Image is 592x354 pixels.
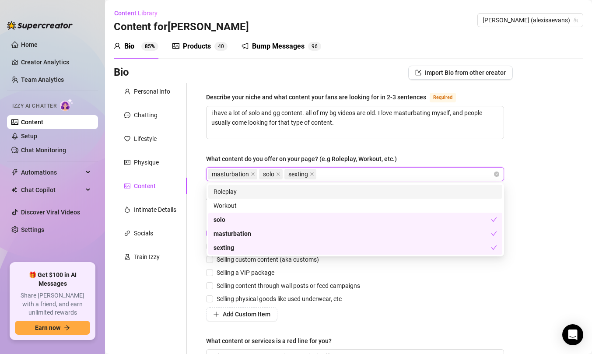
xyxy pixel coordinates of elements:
[310,172,314,176] span: close
[15,271,90,288] span: 🎁 Get $100 in AI Messages
[214,229,491,238] div: masturbation
[114,42,121,49] span: user
[415,70,421,76] span: import
[483,14,578,27] span: Alexis (alexisaevans)
[284,169,316,179] span: sexting
[208,185,502,199] div: Roleplay
[206,307,277,321] button: Add Custom Item
[251,172,255,176] span: close
[134,87,170,96] div: Personal Info
[213,281,364,291] span: Selling content through wall posts or feed campaigns
[494,172,499,177] span: close-circle
[134,110,158,120] div: Chatting
[21,165,83,179] span: Automations
[124,136,130,142] span: heart
[562,324,583,345] div: Open Intercom Messenger
[183,41,211,52] div: Products
[21,133,37,140] a: Setup
[134,158,159,167] div: Physique
[114,10,158,17] span: Content Library
[206,336,332,346] div: What content or services is a red line for you?
[172,42,179,49] span: picture
[206,92,426,102] div: Describe your niche and what content your fans are looking for in 2-3 sentences
[114,6,165,20] button: Content Library
[21,76,64,83] a: Team Analytics
[124,207,130,213] span: fire
[134,205,176,214] div: Intimate Details
[208,169,257,179] span: masturbation
[408,66,513,80] button: Import Bio from other creator
[223,311,270,318] span: Add Custom Item
[124,254,130,260] span: experiment
[207,106,504,139] textarea: Describe your niche and what content your fans are looking for in 2-3 sentences
[315,43,318,49] span: 6
[134,134,157,144] div: Lifestyle
[276,172,280,176] span: close
[208,241,502,255] div: sexting
[288,169,308,179] span: sexting
[214,243,491,252] div: sexting
[214,42,228,51] sup: 40
[64,325,70,331] span: arrow-right
[491,217,497,223] span: check
[425,69,506,76] span: Import Bio from other creator
[124,183,130,189] span: picture
[430,93,456,102] span: Required
[212,169,249,179] span: masturbation
[573,18,578,23] span: team
[11,169,18,176] span: thunderbolt
[208,199,502,213] div: Workout
[206,154,403,164] label: What content do you offer on your page? (e.g Roleplay, Workout, etc.)
[11,187,17,193] img: Chat Copilot
[124,230,130,236] span: link
[60,98,74,111] img: AI Chatter
[206,336,338,346] label: What content or services is a red line for you?
[218,43,221,49] span: 4
[318,169,320,179] input: What content do you offer on your page? (e.g Roleplay, Workout, etc.)
[124,41,134,52] div: Bio
[214,201,497,210] div: Workout
[114,66,129,80] h3: Bio
[21,226,44,233] a: Settings
[312,43,315,49] span: 9
[134,252,160,262] div: Train Izzy
[213,311,219,317] span: plus
[114,20,249,34] h3: Content for [PERSON_NAME]
[124,112,130,118] span: message
[208,227,502,241] div: masturbation
[206,154,397,164] div: What content do you offer on your page? (e.g Roleplay, Workout, etc.)
[206,92,466,102] label: Describe your niche and what content your fans are looking for in 2-3 sentences
[141,42,158,51] sup: 85%
[35,324,60,331] span: Earn now
[21,55,91,69] a: Creator Analytics
[259,169,283,179] span: solo
[15,321,90,335] button: Earn nowarrow-right
[124,88,130,95] span: user
[213,294,345,304] span: Selling physical goods like used underwear, etc
[21,183,83,197] span: Chat Copilot
[214,215,491,224] div: solo
[206,197,395,224] span: What services do you offer to fans? Requests for services not selected will be declined by the ag...
[308,42,321,51] sup: 96
[21,119,43,126] a: Content
[491,231,497,237] span: check
[134,181,156,191] div: Content
[21,209,80,216] a: Discover Viral Videos
[7,21,73,30] img: logo-BBDzfeDw.svg
[208,213,502,227] div: solo
[15,291,90,317] span: Share [PERSON_NAME] with a friend, and earn unlimited rewards
[221,43,224,49] span: 0
[491,245,497,251] span: check
[213,255,322,264] span: Selling custom content (aka customs)
[134,228,153,238] div: Socials
[21,147,66,154] a: Chat Monitoring
[21,41,38,48] a: Home
[263,169,274,179] span: solo
[124,159,130,165] span: idcard
[242,42,249,49] span: notification
[12,102,56,110] span: Izzy AI Chatter
[214,187,497,196] div: Roleplay
[252,41,305,52] div: Bump Messages
[213,268,278,277] span: Selling a VIP package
